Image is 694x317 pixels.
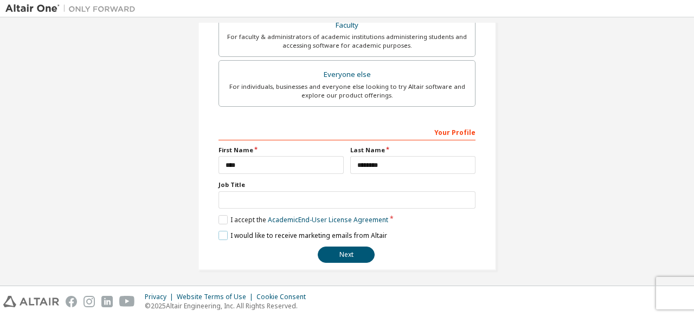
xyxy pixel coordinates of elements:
[5,3,141,14] img: Altair One
[145,301,312,310] p: © 2025 Altair Engineering, Inc. All Rights Reserved.
[219,231,387,240] label: I would like to receive marketing emails from Altair
[226,33,468,50] div: For faculty & administrators of academic institutions administering students and accessing softwa...
[145,293,177,301] div: Privacy
[318,247,375,263] button: Next
[268,215,388,224] a: Academic End-User License Agreement
[256,293,312,301] div: Cookie Consent
[177,293,256,301] div: Website Terms of Use
[219,146,344,154] label: First Name
[219,215,388,224] label: I accept the
[83,296,95,307] img: instagram.svg
[226,67,468,82] div: Everyone else
[219,180,475,189] label: Job Title
[226,18,468,33] div: Faculty
[66,296,77,307] img: facebook.svg
[119,296,135,307] img: youtube.svg
[101,296,113,307] img: linkedin.svg
[3,296,59,307] img: altair_logo.svg
[350,146,475,154] label: Last Name
[226,82,468,100] div: For individuals, businesses and everyone else looking to try Altair software and explore our prod...
[219,123,475,140] div: Your Profile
